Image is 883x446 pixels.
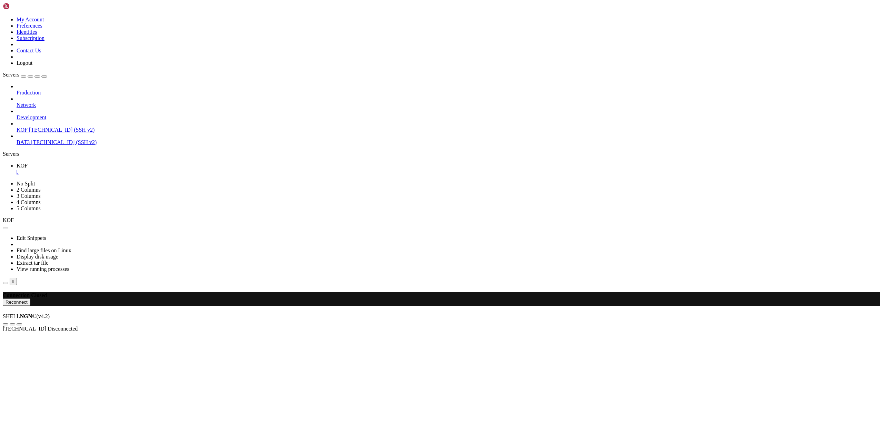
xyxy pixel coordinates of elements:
[10,278,17,285] button: 
[17,266,69,272] a: View running processes
[17,127,28,133] span: KOF
[17,114,46,120] span: Development
[3,72,19,78] span: Servers
[3,3,42,10] img: Shellngn
[17,90,41,95] span: Production
[17,60,32,66] a: Logout
[17,114,880,121] a: Development
[17,29,37,35] a: Identities
[3,72,47,78] a: Servers
[17,35,44,41] a: Subscription
[29,127,95,133] span: [TECHNICAL_ID] (SSH v2)
[17,108,880,121] li: Development
[17,163,28,169] span: KOF
[17,169,880,175] a: 
[17,247,71,253] a: Find large files on Linux
[17,139,880,145] a: BAT3 [TECHNICAL_ID] (SSH v2)
[17,102,880,108] a: Network
[17,163,880,175] a: KOF
[12,279,14,284] div: 
[17,139,30,145] span: BAT3
[17,96,880,108] li: Network
[17,193,41,199] a: 3 Columns
[17,205,41,211] a: 5 Columns
[17,235,46,241] a: Edit Snippets
[31,139,97,145] span: [TECHNICAL_ID] (SSH v2)
[17,48,41,53] a: Contact Us
[17,17,44,22] a: My Account
[17,83,880,96] li: Production
[17,121,880,133] li: KOF [TECHNICAL_ID] (SSH v2)
[17,199,41,205] a: 4 Columns
[17,102,36,108] span: Network
[17,254,58,260] a: Display disk usage
[3,151,880,157] div: Servers
[17,187,41,193] a: 2 Columns
[17,181,35,186] a: No Split
[17,23,42,29] a: Preferences
[17,133,880,145] li: BAT3 [TECHNICAL_ID] (SSH v2)
[3,217,14,223] span: KOF
[17,127,880,133] a: KOF [TECHNICAL_ID] (SSH v2)
[17,90,880,96] a: Production
[17,260,48,266] a: Extract tar file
